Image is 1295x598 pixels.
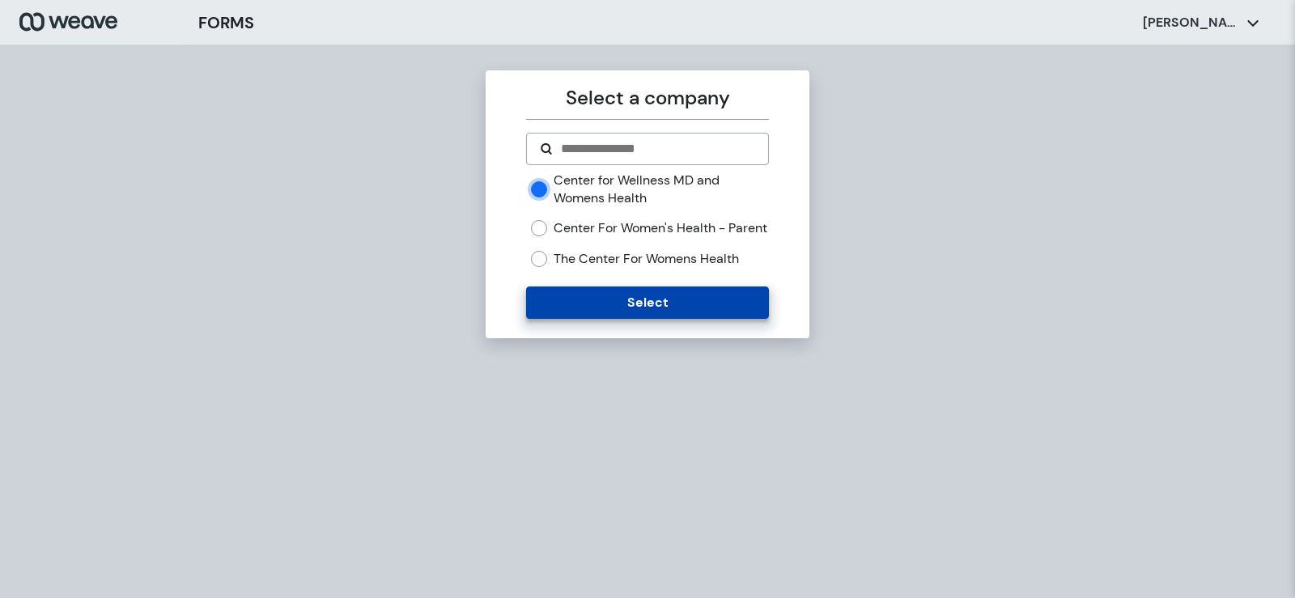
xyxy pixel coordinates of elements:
[1143,14,1240,32] p: [PERSON_NAME]
[198,11,254,35] h3: FORMS
[554,219,767,237] label: Center For Women's Health - Parent
[526,83,768,112] p: Select a company
[526,286,768,319] button: Select
[559,139,754,159] input: Search
[554,250,739,268] label: The Center For Womens Health
[554,172,768,206] label: Center for Wellness MD and Womens Health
